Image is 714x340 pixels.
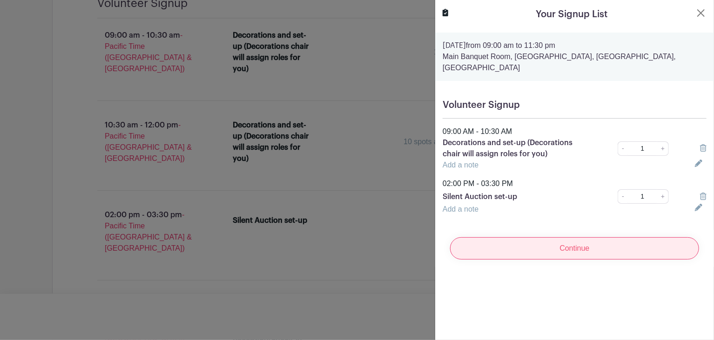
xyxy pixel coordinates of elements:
a: Add a note [443,205,478,213]
a: + [657,141,669,156]
strong: [DATE] [443,42,466,49]
input: Continue [450,237,699,260]
a: Add a note [443,161,478,169]
h5: Your Signup List [536,7,608,21]
div: 02:00 PM - 03:30 PM [437,178,712,189]
p: from 09:00 am to 11:30 pm [443,40,707,51]
a: - [618,141,628,156]
p: Main Banquet Room, [GEOGRAPHIC_DATA], [GEOGRAPHIC_DATA], [GEOGRAPHIC_DATA] [443,51,707,73]
p: Decorations and set-up (Decorations chair will assign roles for you) [443,137,592,160]
a: + [657,189,669,204]
div: 09:00 AM - 10:30 AM [437,126,712,137]
p: Silent Auction set-up [443,191,592,202]
h5: Volunteer Signup [443,100,707,111]
a: - [618,189,628,204]
button: Close [695,7,707,19]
